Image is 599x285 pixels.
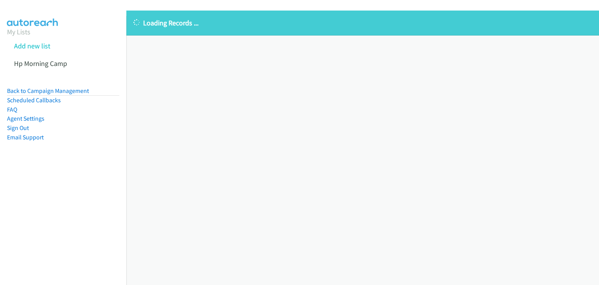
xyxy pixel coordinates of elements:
a: My Lists [7,27,30,36]
a: Back to Campaign Management [7,87,89,94]
a: Scheduled Callbacks [7,96,61,104]
p: Loading Records ... [133,18,592,28]
a: Add new list [14,41,50,50]
a: Hp Morning Camp [14,59,67,68]
a: Sign Out [7,124,29,132]
a: Agent Settings [7,115,44,122]
a: FAQ [7,106,17,113]
a: Email Support [7,134,44,141]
